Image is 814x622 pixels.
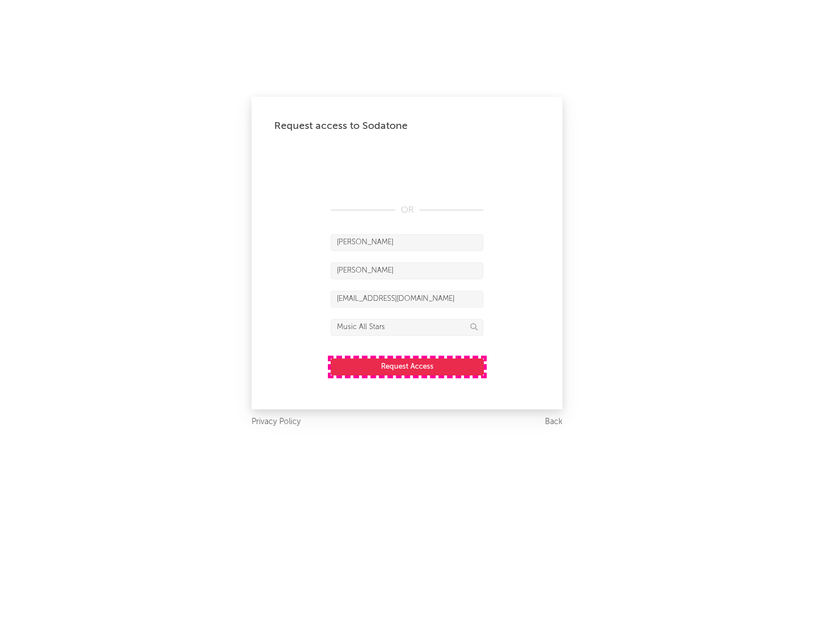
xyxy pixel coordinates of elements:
a: Back [545,415,562,429]
input: Last Name [331,262,483,279]
a: Privacy Policy [252,415,301,429]
input: Division [331,319,483,336]
div: OR [331,204,483,217]
div: Request access to Sodatone [274,119,540,133]
button: Request Access [331,358,484,375]
input: First Name [331,234,483,251]
input: Email [331,291,483,308]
